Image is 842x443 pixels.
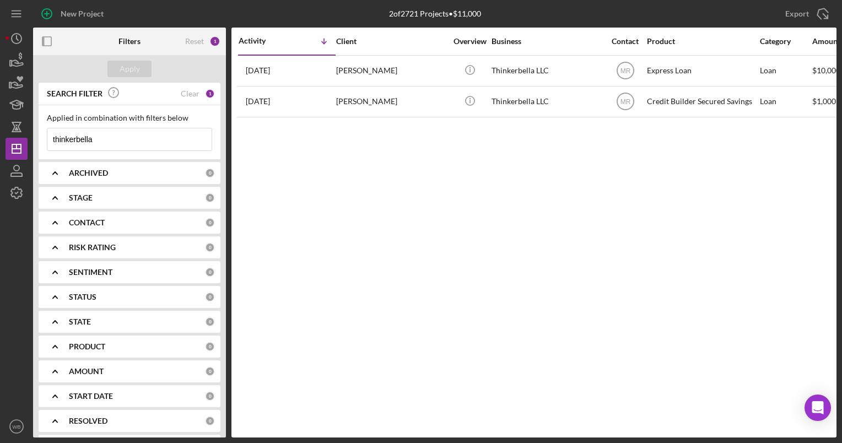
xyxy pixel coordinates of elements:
[389,9,481,18] div: 2 of 2721 Projects • $11,000
[604,37,646,46] div: Contact
[185,37,204,46] div: Reset
[620,98,630,106] text: MR
[760,87,811,116] div: Loan
[69,317,91,326] b: STATE
[33,3,115,25] button: New Project
[760,56,811,85] div: Loan
[69,243,116,252] b: RISK RATING
[205,317,215,327] div: 0
[774,3,836,25] button: Export
[69,392,113,401] b: START DATE
[61,3,104,25] div: New Project
[47,114,212,122] div: Applied in combination with filters below
[336,56,446,85] div: [PERSON_NAME]
[805,395,831,421] div: Open Intercom Messenger
[6,415,28,437] button: WB
[760,37,811,46] div: Category
[69,367,104,376] b: AMOUNT
[107,61,152,77] button: Apply
[246,66,270,75] time: 2025-08-04 13:55
[205,89,215,99] div: 1
[69,169,108,177] b: ARCHIVED
[492,56,602,85] div: Thinkerbella LLC
[492,87,602,116] div: Thinkerbella LLC
[205,391,215,401] div: 0
[205,416,215,426] div: 0
[205,342,215,352] div: 0
[47,89,102,98] b: SEARCH FILTER
[120,61,140,77] div: Apply
[449,37,490,46] div: Overview
[69,193,93,202] b: STAGE
[205,366,215,376] div: 0
[647,87,757,116] div: Credit Builder Secured Savings
[785,3,809,25] div: Export
[492,37,602,46] div: Business
[239,36,287,45] div: Activity
[205,218,215,228] div: 0
[205,292,215,302] div: 0
[209,36,220,47] div: 1
[246,97,270,106] time: 2025-07-31 22:07
[118,37,141,46] b: Filters
[205,267,215,277] div: 0
[69,342,105,351] b: PRODUCT
[620,67,630,75] text: MR
[69,218,105,227] b: CONTACT
[205,242,215,252] div: 0
[69,293,96,301] b: STATUS
[336,37,446,46] div: Client
[181,89,199,98] div: Clear
[647,37,757,46] div: Product
[205,168,215,178] div: 0
[647,56,757,85] div: Express Loan
[69,417,107,425] b: RESOLVED
[12,424,20,430] text: WB
[69,268,112,277] b: SENTIMENT
[205,193,215,203] div: 0
[336,87,446,116] div: [PERSON_NAME]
